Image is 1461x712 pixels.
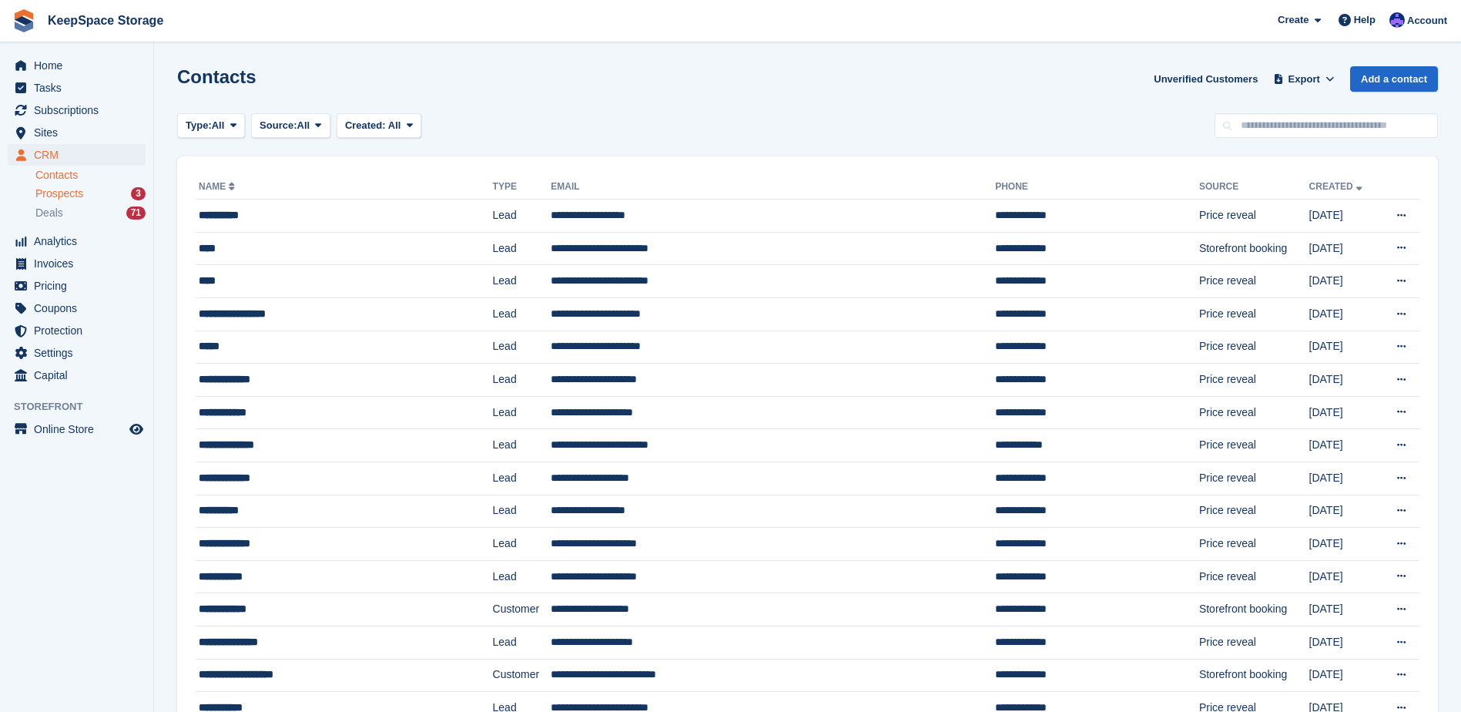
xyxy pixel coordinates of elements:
[493,593,551,626] td: Customer
[1309,429,1379,462] td: [DATE]
[34,230,126,252] span: Analytics
[297,118,310,133] span: All
[493,495,551,528] td: Lead
[131,187,146,200] div: 3
[251,113,330,139] button: Source: All
[1309,297,1379,331] td: [DATE]
[199,181,238,192] a: Name
[1199,462,1309,495] td: Price reveal
[1354,12,1376,28] span: Help
[34,418,126,440] span: Online Store
[8,144,146,166] a: menu
[493,232,551,265] td: Lead
[177,113,245,139] button: Type: All
[8,297,146,319] a: menu
[1199,297,1309,331] td: Price reveal
[127,420,146,438] a: Preview store
[34,55,126,76] span: Home
[1199,331,1309,364] td: Price reveal
[1148,66,1264,92] a: Unverified Customers
[493,462,551,495] td: Lead
[8,99,146,121] a: menu
[1309,364,1379,397] td: [DATE]
[493,364,551,397] td: Lead
[1309,396,1379,429] td: [DATE]
[1199,659,1309,692] td: Storefront booking
[1309,462,1379,495] td: [DATE]
[42,8,169,33] a: KeepSpace Storage
[34,99,126,121] span: Subscriptions
[1199,560,1309,593] td: Price reveal
[8,122,146,143] a: menu
[1309,528,1379,561] td: [DATE]
[1309,181,1365,192] a: Created
[1199,593,1309,626] td: Storefront booking
[34,364,126,386] span: Capital
[35,206,63,220] span: Deals
[1309,593,1379,626] td: [DATE]
[1199,265,1309,298] td: Price reveal
[551,175,995,200] th: Email
[177,66,256,87] h1: Contacts
[493,175,551,200] th: Type
[8,253,146,274] a: menu
[1350,66,1438,92] a: Add a contact
[1199,200,1309,233] td: Price reveal
[1199,232,1309,265] td: Storefront booking
[1199,626,1309,659] td: Price reveal
[8,275,146,297] a: menu
[337,113,421,139] button: Created: All
[186,118,212,133] span: Type:
[35,168,146,183] a: Contacts
[34,342,126,364] span: Settings
[493,200,551,233] td: Lead
[12,9,35,32] img: stora-icon-8386f47178a22dfd0bd8f6a31ec36ba5ce8667c1dd55bd0f319d3a0aa187defe.svg
[1278,12,1309,28] span: Create
[34,275,126,297] span: Pricing
[493,560,551,593] td: Lead
[34,253,126,274] span: Invoices
[1199,364,1309,397] td: Price reveal
[1199,396,1309,429] td: Price reveal
[34,320,126,341] span: Protection
[34,144,126,166] span: CRM
[1309,232,1379,265] td: [DATE]
[493,331,551,364] td: Lead
[260,118,297,133] span: Source:
[14,399,153,415] span: Storefront
[126,207,146,220] div: 71
[1407,13,1447,29] span: Account
[995,175,1199,200] th: Phone
[1309,560,1379,593] td: [DATE]
[1199,175,1309,200] th: Source
[493,265,551,298] td: Lead
[493,659,551,692] td: Customer
[34,297,126,319] span: Coupons
[1309,265,1379,298] td: [DATE]
[8,77,146,99] a: menu
[493,297,551,331] td: Lead
[34,122,126,143] span: Sites
[35,186,83,201] span: Prospects
[345,119,386,131] span: Created:
[35,186,146,202] a: Prospects 3
[493,429,551,462] td: Lead
[1309,659,1379,692] td: [DATE]
[493,528,551,561] td: Lead
[1309,495,1379,528] td: [DATE]
[8,342,146,364] a: menu
[34,77,126,99] span: Tasks
[1309,331,1379,364] td: [DATE]
[1270,66,1338,92] button: Export
[388,119,401,131] span: All
[8,55,146,76] a: menu
[1199,429,1309,462] td: Price reveal
[493,626,551,659] td: Lead
[212,118,225,133] span: All
[1389,12,1405,28] img: Chloe Clark
[8,230,146,252] a: menu
[8,418,146,440] a: menu
[8,364,146,386] a: menu
[1199,495,1309,528] td: Price reveal
[493,396,551,429] td: Lead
